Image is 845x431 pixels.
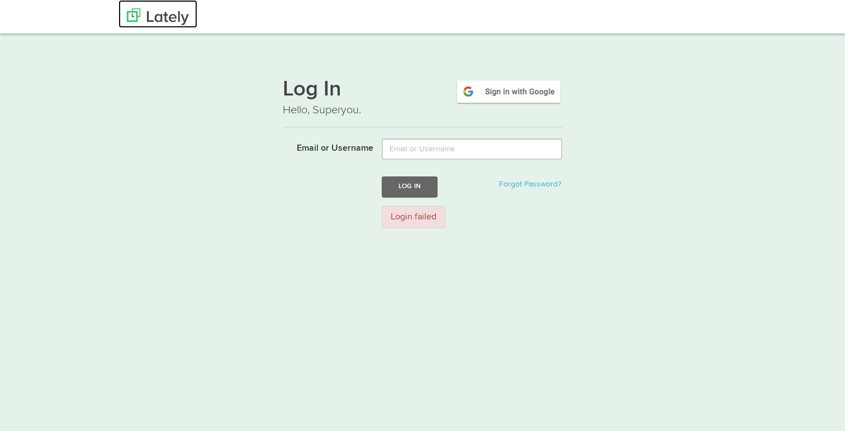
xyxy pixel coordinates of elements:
[127,8,189,25] img: Lately
[382,206,445,229] div: Login failed
[382,176,438,197] button: Log In
[283,79,562,102] h1: Log In
[382,138,562,160] input: Email or Username
[499,180,561,188] a: Forgot Password?
[455,79,562,104] img: google-signin.png
[274,138,373,155] label: Email or Username
[283,102,562,118] p: Hello, Superyou.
